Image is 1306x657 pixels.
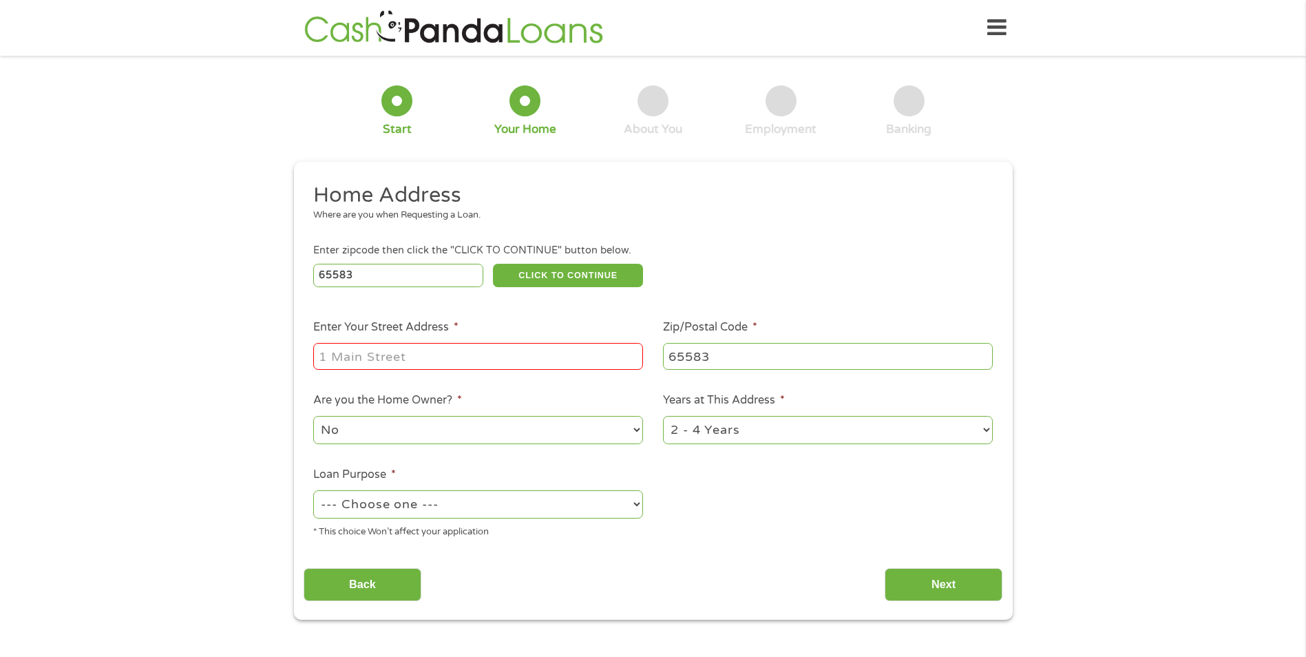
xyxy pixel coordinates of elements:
[313,320,459,335] label: Enter Your Street Address
[313,468,396,482] label: Loan Purpose
[300,8,607,48] img: GetLoanNow Logo
[313,343,643,369] input: 1 Main Street
[313,243,992,258] div: Enter zipcode then click the "CLICK TO CONTINUE" button below.
[313,209,982,222] div: Where are you when Requesting a Loan.
[313,393,462,408] label: Are you the Home Owner?
[313,182,982,209] h2: Home Address
[493,264,643,287] button: CLICK TO CONTINUE
[313,521,643,539] div: * This choice Won’t affect your application
[745,122,817,137] div: Employment
[885,568,1002,602] input: Next
[663,320,757,335] label: Zip/Postal Code
[494,122,556,137] div: Your Home
[383,122,412,137] div: Start
[886,122,931,137] div: Banking
[313,264,483,287] input: Enter Zipcode (e.g 01510)
[663,393,785,408] label: Years at This Address
[624,122,682,137] div: About You
[304,568,421,602] input: Back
